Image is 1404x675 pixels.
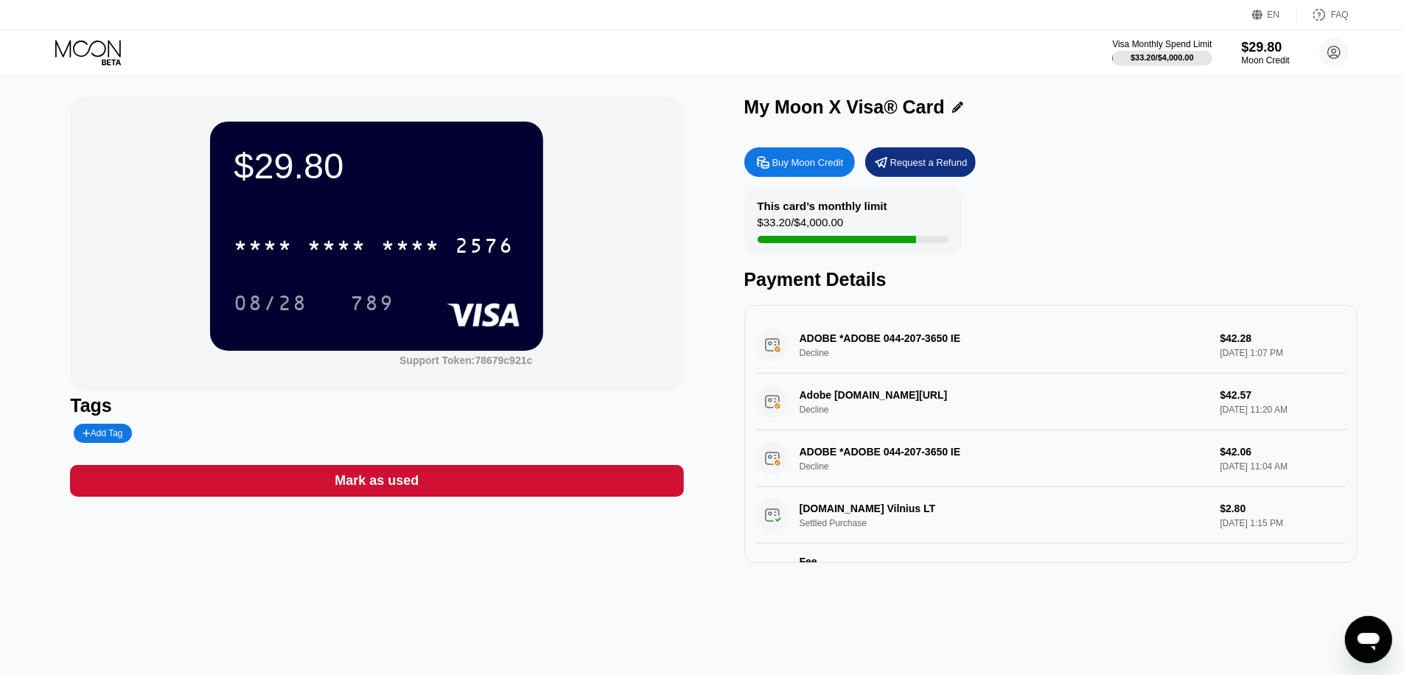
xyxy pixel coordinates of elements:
[1242,55,1290,66] div: Moon Credit
[1345,616,1392,663] iframe: Schaltfläche zum Öffnen des Messaging-Fensters
[744,97,945,118] div: My Moon X Visa® Card
[865,147,976,177] div: Request a Refund
[234,145,520,186] div: $29.80
[70,465,683,497] div: Mark as used
[758,216,844,236] div: $33.20 / $4,000.00
[1112,39,1212,66] div: Visa Monthly Spend Limit$33.20/$4,000.00
[1112,39,1212,49] div: Visa Monthly Spend Limit
[70,395,683,416] div: Tags
[756,544,1346,615] div: FeeA 1.00% fee (minimum of $1.00) is charged on all transactions$1.00[DATE] 1:15 PM
[744,269,1358,290] div: Payment Details
[890,156,968,169] div: Request a Refund
[1242,40,1290,55] div: $29.80
[758,200,887,212] div: This card’s monthly limit
[1131,53,1194,62] div: $33.20 / $4,000.00
[1252,7,1297,22] div: EN
[350,293,394,317] div: 789
[800,556,903,567] div: Fee
[772,156,844,169] div: Buy Moon Credit
[335,472,419,489] div: Mark as used
[1242,40,1290,66] div: $29.80Moon Credit
[399,354,532,366] div: Support Token: 78679c921c
[339,284,405,321] div: 789
[83,428,122,438] div: Add Tag
[744,147,855,177] div: Buy Moon Credit
[1297,7,1349,22] div: FAQ
[455,236,514,259] div: 2576
[1331,10,1349,20] div: FAQ
[74,424,131,443] div: Add Tag
[399,354,532,366] div: Support Token:78679c921c
[234,293,307,317] div: 08/28
[223,284,318,321] div: 08/28
[1268,10,1280,20] div: EN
